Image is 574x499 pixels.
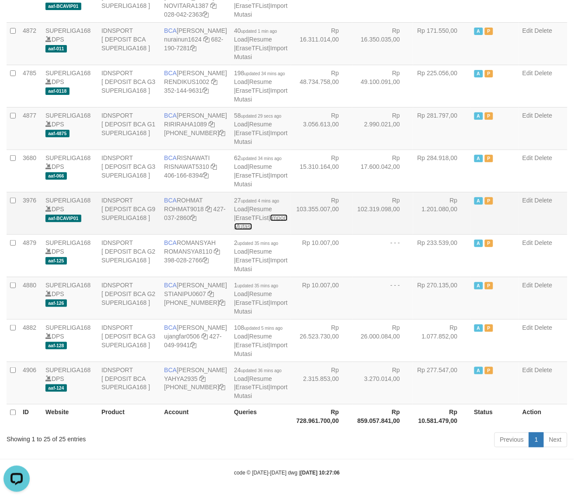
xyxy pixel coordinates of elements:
[529,433,544,447] a: 1
[291,362,352,404] td: Rp 2.315.853,00
[474,112,483,120] span: Active
[249,206,272,213] a: Resume
[164,78,210,85] a: RENDIKUS1002
[413,22,471,65] td: Rp 171.550,00
[164,112,177,119] span: BCA
[202,87,209,94] a: Copy 3521449631 to clipboard
[413,319,471,362] td: Rp 1.077.852,00
[234,112,282,119] span: 58
[164,163,209,170] a: RISNAWAT5310
[161,150,231,192] td: RISNAWATI 406-166-8394
[234,112,288,145] span: | | |
[203,36,209,43] a: Copy nurainun1624 to clipboard
[45,172,67,180] span: aaf-066
[45,70,91,77] a: SUPERLIGA168
[234,375,248,382] a: Load
[219,299,226,306] a: Copy 4062280194 to clipboard
[45,130,70,137] span: aaf-4875
[236,342,268,349] a: EraseTFList
[202,11,209,18] a: Copy 0280422363 to clipboard
[352,22,414,65] td: Rp 16.350.035,00
[164,324,177,331] span: BCA
[249,248,272,255] a: Resume
[236,257,268,264] a: EraseTFList
[164,2,209,9] a: NOVITARA1387
[234,290,248,297] a: Load
[522,282,533,289] a: Edit
[164,121,207,128] a: RIRIRAHA1089
[474,70,483,77] span: Active
[474,155,483,162] span: Active
[202,257,209,264] a: Copy 3980282766 to clipboard
[45,215,81,222] span: aaf-BCAVIP01
[98,192,161,234] td: IDNSPORT [ DEPOSIT BCA G9 SUPERLIGA168 ]
[161,404,231,429] th: Account
[249,36,272,43] a: Resume
[202,333,208,340] a: Copy ujangfar0506 to clipboard
[234,197,279,204] span: 27
[42,234,98,277] td: DPS
[234,342,288,357] a: Import Mutasi
[236,214,268,221] a: EraseTFList
[522,27,533,34] a: Edit
[45,27,91,34] a: SUPERLIGA168
[244,326,283,331] span: updated 5 mins ago
[164,366,177,373] span: BCA
[214,248,220,255] a: Copy ROMANSYA8110 to clipboard
[211,163,217,170] a: Copy RISNAWAT5310 to clipboard
[352,362,414,404] td: Rp 3.270.014,00
[234,239,288,272] span: | | |
[234,129,288,145] a: Import Mutasi
[234,27,288,60] span: | | |
[413,150,471,192] td: Rp 284.918,00
[535,282,552,289] a: Delete
[234,470,340,476] small: code © [DATE]-[DATE] dwg |
[45,45,67,52] span: aaf-011
[237,283,278,288] span: updated 35 mins ago
[535,112,552,119] a: Delete
[413,192,471,234] td: Rp 1.201.080,00
[19,362,42,404] td: 4906
[45,324,91,331] a: SUPERLIGA168
[234,27,277,34] span: 40
[164,239,177,246] span: BCA
[241,199,279,203] span: updated 4 mins ago
[19,22,42,65] td: 4872
[190,342,196,349] a: Copy 4270499941 to clipboard
[164,36,202,43] a: nurainun1624
[219,129,226,136] a: Copy 4062281611 to clipboard
[352,65,414,107] td: Rp 49.100.091,00
[244,71,285,76] span: updated 34 mins ago
[291,277,352,319] td: Rp 10.007,00
[352,192,414,234] td: Rp 102.319.098,00
[98,362,161,404] td: IDNSPORT [ DEPOSIT BCA SUPERLIGA168 ]
[164,27,177,34] span: BCA
[234,87,288,103] a: Import Mutasi
[42,404,98,429] th: Website
[42,277,98,319] td: DPS
[234,45,288,60] a: Import Mutasi
[291,22,352,65] td: Rp 16.311.014,00
[249,375,272,382] a: Resume
[352,277,414,319] td: - - -
[236,384,268,391] a: EraseTFList
[291,107,352,150] td: Rp 3.056.613,00
[161,319,231,362] td: [PERSON_NAME] 427-049-9941
[234,36,248,43] a: Load
[7,432,233,444] div: Showing 1 to 25 of 25 entries
[164,248,212,255] a: ROMANSYA8110
[485,155,494,162] span: Paused
[3,3,30,30] button: Open LiveChat chat widget
[234,78,248,85] a: Load
[45,282,91,289] a: SUPERLIGA168
[190,45,196,52] a: Copy 6821907281 to clipboard
[161,277,231,319] td: [PERSON_NAME] [PHONE_NUMBER]
[234,214,288,230] a: Import Mutasi
[161,107,231,150] td: [PERSON_NAME] [PHONE_NUMBER]
[413,404,471,429] th: Rp 10.581.479,00
[42,107,98,150] td: DPS
[249,333,272,340] a: Resume
[161,22,231,65] td: [PERSON_NAME] 682-190-7281
[535,197,552,204] a: Delete
[352,150,414,192] td: Rp 17.600.042,00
